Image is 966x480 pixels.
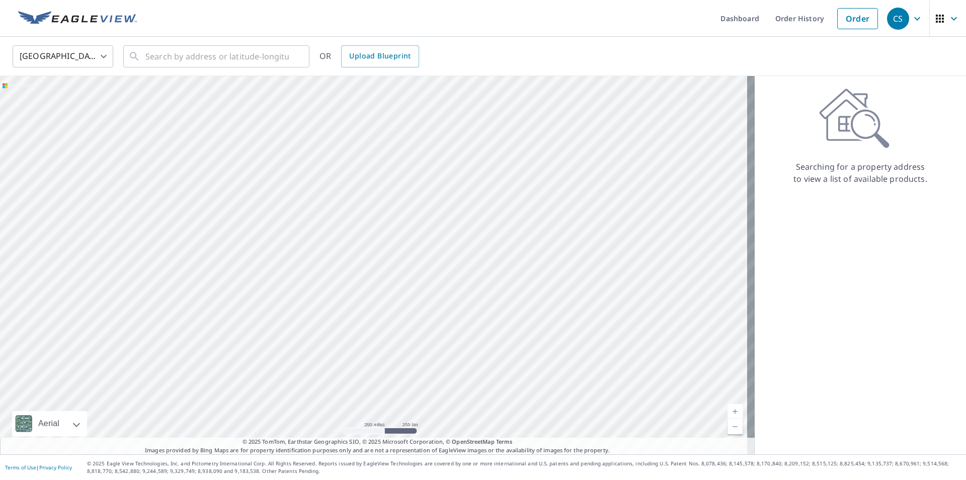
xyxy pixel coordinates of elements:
p: © 2025 Eagle View Technologies, Inc. and Pictometry International Corp. All Rights Reserved. Repo... [87,460,961,475]
div: OR [319,45,419,67]
a: Terms of Use [5,464,36,471]
div: Aerial [12,411,87,436]
span: © 2025 TomTom, Earthstar Geographics SIO, © 2025 Microsoft Corporation, © [243,438,513,446]
a: Terms [496,438,513,445]
a: Privacy Policy [39,464,72,471]
div: Aerial [35,411,62,436]
div: [GEOGRAPHIC_DATA] [13,42,113,71]
div: CS [887,8,909,30]
a: Current Level 5, Zoom In [728,404,743,419]
input: Search by address or latitude-longitude [145,42,289,71]
span: Upload Blueprint [349,50,411,62]
p: | [5,464,72,470]
img: EV Logo [18,11,137,26]
a: Current Level 5, Zoom Out [728,419,743,434]
a: Order [837,8,878,29]
a: OpenStreetMap [452,438,494,445]
a: Upload Blueprint [341,45,419,67]
p: Searching for a property address to view a list of available products. [793,161,928,185]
